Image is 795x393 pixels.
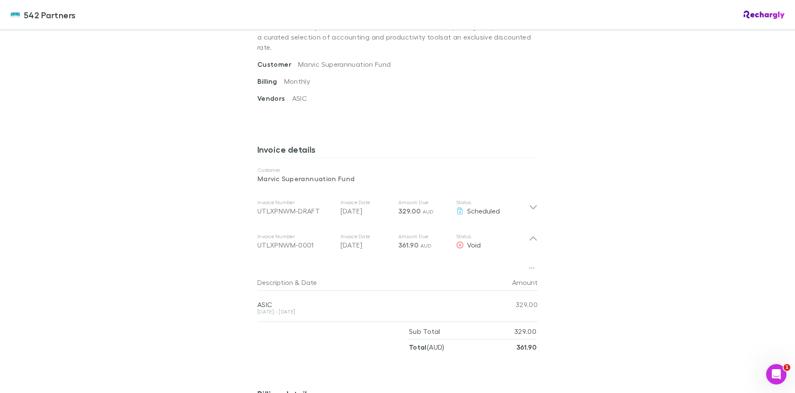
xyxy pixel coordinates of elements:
[298,60,391,68] span: Marvic Superannuation Fund
[467,207,500,215] span: Scheduled
[420,242,432,249] span: AUD
[456,199,529,206] p: Status
[257,77,284,85] span: Billing
[409,343,427,351] strong: Total
[284,77,310,85] span: Monthly
[341,240,392,250] p: [DATE]
[514,324,536,339] p: 329.00
[10,10,20,20] img: 542 Partners's Logo
[302,274,317,291] button: Date
[398,233,449,240] p: Amount Due
[456,233,529,240] p: Status
[257,174,538,184] p: Marvic Superannuation Fund
[487,291,538,318] div: 329.00
[341,206,392,216] p: [DATE]
[257,15,538,59] p: . The software suite subscription gives you access to a curated selection of accounting and produ...
[341,233,392,240] p: Invoice Date
[341,199,392,206] p: Invoice Date
[251,191,544,225] div: Invoice NumberUTLXPNWM-DRAFTInvoice Date[DATE]Amount Due329.00 AUDStatusScheduled
[257,60,298,68] span: Customer
[516,343,536,351] strong: 361.90
[257,309,487,314] div: [DATE] - [DATE]
[257,94,292,103] span: Vendors
[398,207,420,215] span: 329.00
[766,364,787,384] iframe: Intercom live chat
[292,94,307,102] span: ASIC
[257,240,334,250] div: UTLXPNWM-0001
[744,11,785,19] img: Rechargly Logo
[409,324,440,339] p: Sub Total
[257,274,483,291] div: &
[257,300,487,309] div: ASIC
[398,241,418,249] span: 361.90
[24,9,76,21] span: 542 Partners
[257,199,334,206] p: Invoice Number
[257,167,538,174] p: Customer
[257,274,293,291] button: Description
[423,208,434,215] span: AUD
[257,233,334,240] p: Invoice Number
[398,199,449,206] p: Amount Due
[257,144,538,158] h3: Invoice details
[257,206,334,216] div: UTLXPNWM-DRAFT
[251,225,544,259] div: Invoice NumberUTLXPNWM-0001Invoice Date[DATE]Amount Due361.90 AUDStatusVoid
[467,241,481,249] span: Void
[784,364,790,371] span: 1
[409,339,445,355] p: ( AUD )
